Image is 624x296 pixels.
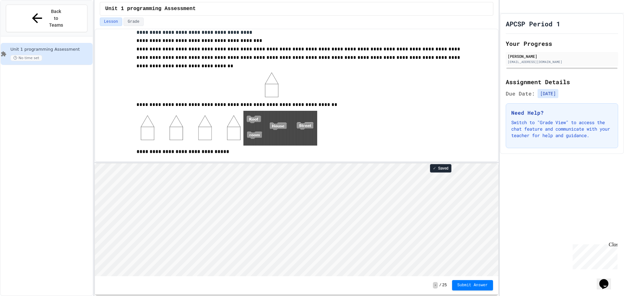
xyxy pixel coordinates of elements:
span: Back to Teams [48,8,64,29]
h2: Your Progress [506,39,618,48]
iframe: chat widget [570,242,617,269]
span: 25 [442,283,447,288]
button: Lesson [100,18,122,26]
button: Back to Teams [6,5,87,32]
span: Due Date: [506,90,535,97]
div: [EMAIL_ADDRESS][DOMAIN_NAME] [508,59,616,64]
h1: APCSP Period 1 [506,19,560,28]
span: [DATE] [538,89,558,98]
button: Submit Answer [452,280,493,290]
h3: Need Help? [511,109,613,117]
h2: Assignment Details [506,77,618,86]
button: Grade [123,18,144,26]
span: Saved [438,166,448,171]
div: Chat with us now!Close [3,3,45,41]
span: No time set [10,55,42,61]
p: Switch to "Grade View" to access the chat feature and communicate with your teacher for help and ... [511,119,613,139]
span: Unit 1 programming Assessment [105,5,196,13]
span: Submit Answer [457,283,488,288]
iframe: Snap! Programming Environment [95,163,498,276]
span: Unit 1 programming Assessment [10,47,91,52]
div: [PERSON_NAME] [508,53,616,59]
span: - [433,282,438,289]
span: ✓ [433,166,436,171]
span: / [439,283,441,288]
iframe: chat widget [597,270,617,290]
